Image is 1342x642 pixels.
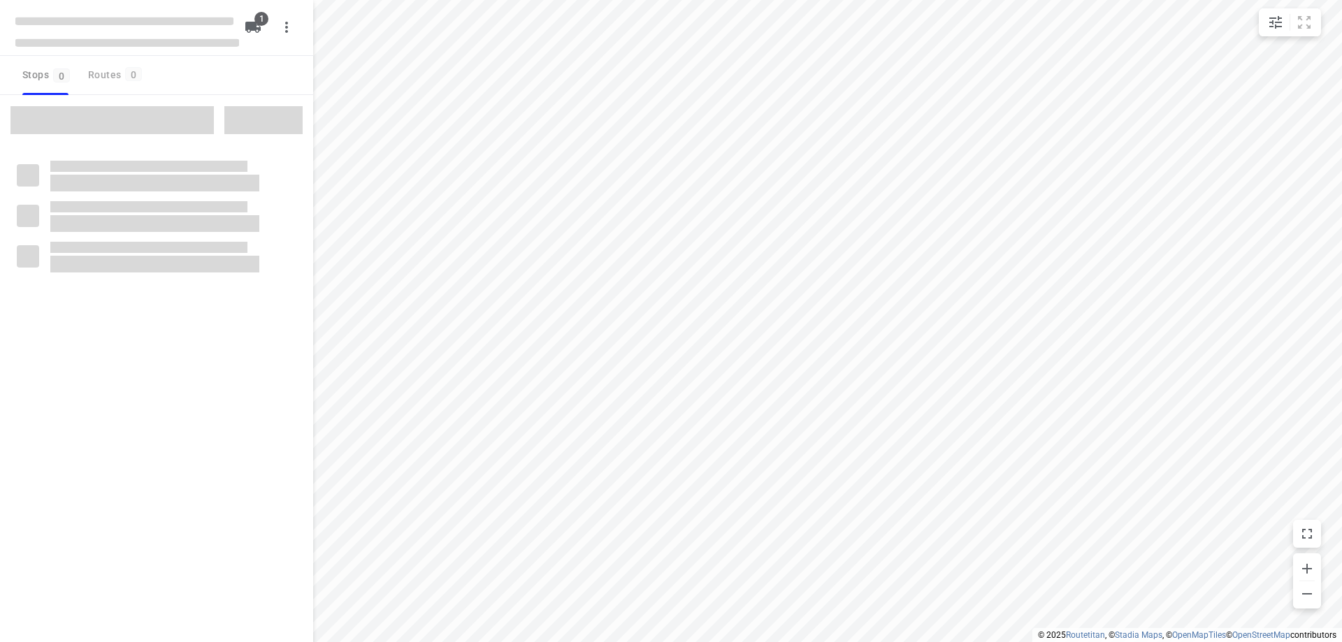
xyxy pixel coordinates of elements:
[1172,630,1226,640] a: OpenMapTiles
[1115,630,1162,640] a: Stadia Maps
[1066,630,1105,640] a: Routetitan
[1259,8,1321,36] div: small contained button group
[1232,630,1290,640] a: OpenStreetMap
[1038,630,1336,640] li: © 2025 , © , © © contributors
[1262,8,1290,36] button: Map settings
